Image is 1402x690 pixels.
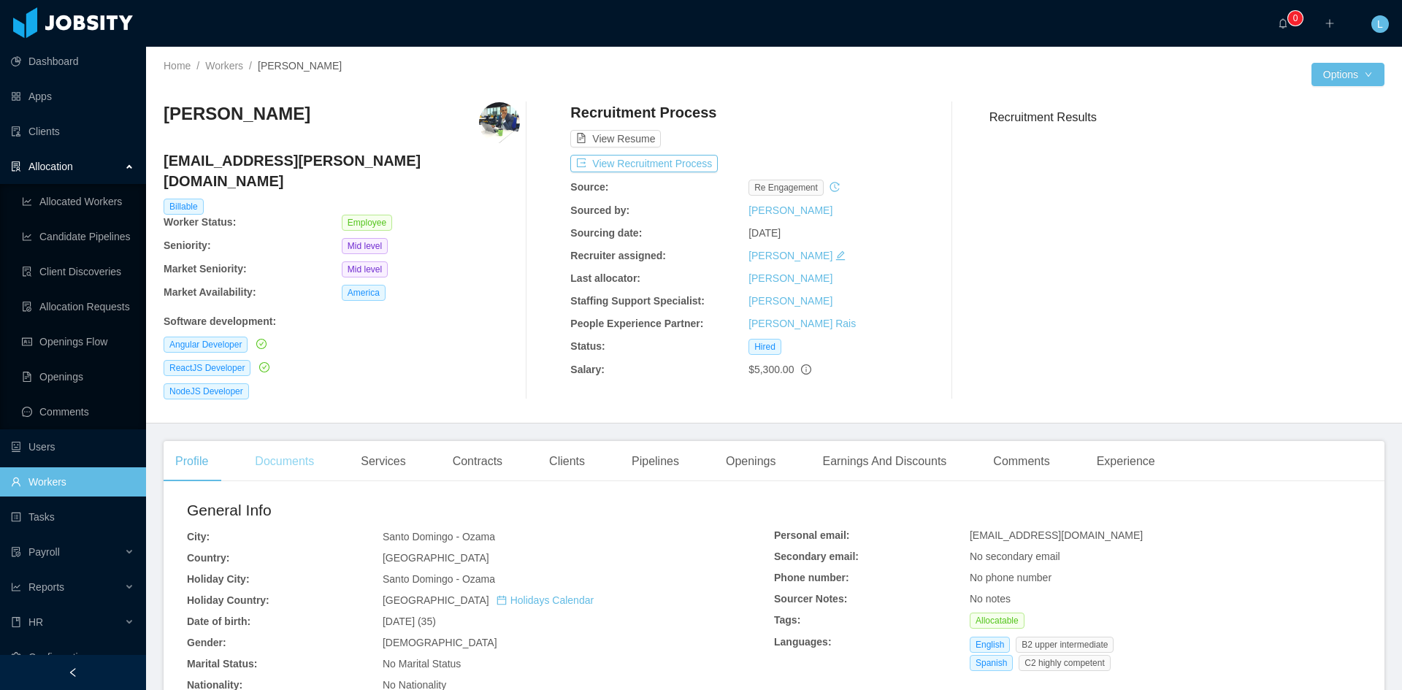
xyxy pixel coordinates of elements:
a: icon: exportView Recruitment Process [570,158,718,169]
b: Holiday Country: [187,594,269,606]
span: Configuration [28,651,89,663]
span: English [970,637,1010,653]
a: icon: file-textOpenings [22,362,134,391]
span: America [342,285,386,301]
b: City: [187,531,210,543]
span: [GEOGRAPHIC_DATA] [383,552,489,564]
a: [PERSON_NAME] Rais [748,318,856,329]
a: icon: pie-chartDashboard [11,47,134,76]
b: Phone number: [774,572,849,583]
span: $5,300.00 [748,364,794,375]
b: Salary: [570,364,605,375]
a: Home [164,60,191,72]
span: Mid level [342,238,388,254]
a: icon: calendarHolidays Calendar [497,594,594,606]
b: Country: [187,552,229,564]
i: icon: book [11,617,21,627]
b: Status: [570,340,605,352]
span: B2 upper intermediate [1016,637,1114,653]
i: icon: setting [11,652,21,662]
div: Openings [714,441,788,482]
a: icon: check-circle [253,338,267,350]
i: icon: check-circle [259,362,269,372]
div: Experience [1085,441,1167,482]
i: icon: line-chart [11,582,21,592]
span: HR [28,616,43,628]
a: icon: idcardOpenings Flow [22,327,134,356]
div: Services [349,441,417,482]
div: Contracts [441,441,514,482]
i: icon: history [830,182,840,192]
a: [PERSON_NAME] [748,250,832,261]
span: [DEMOGRAPHIC_DATA] [383,637,497,648]
span: Santo Domingo - Ozama [383,531,495,543]
div: Profile [164,441,220,482]
a: icon: appstoreApps [11,82,134,111]
sup: 0 [1288,11,1303,26]
button: Optionsicon: down [1311,63,1384,86]
span: / [196,60,199,72]
span: Reports [28,581,64,593]
h3: [PERSON_NAME] [164,102,310,126]
span: [DATE] [748,227,781,239]
b: Tags: [774,614,800,626]
span: Allocation [28,161,73,172]
span: No notes [970,593,1011,605]
span: ReactJS Developer [164,360,250,376]
b: Gender: [187,637,226,648]
span: [PERSON_NAME] [258,60,342,72]
h4: [EMAIL_ADDRESS][PERSON_NAME][DOMAIN_NAME] [164,150,520,191]
a: icon: file-doneAllocation Requests [22,292,134,321]
a: Workers [205,60,243,72]
h2: General Info [187,499,774,522]
span: [GEOGRAPHIC_DATA] [383,594,594,606]
a: [PERSON_NAME] [748,204,832,216]
b: Seniority: [164,239,211,251]
span: / [249,60,252,72]
i: icon: solution [11,161,21,172]
a: icon: line-chartAllocated Workers [22,187,134,216]
i: icon: check-circle [256,339,267,349]
h3: Recruitment Results [989,108,1384,126]
div: Comments [981,441,1061,482]
i: icon: bell [1278,18,1288,28]
a: icon: messageComments [22,397,134,426]
b: Sourcing date: [570,227,642,239]
a: [PERSON_NAME] [748,295,832,307]
span: No phone number [970,572,1051,583]
span: No secondary email [970,551,1060,562]
b: Recruiter assigned: [570,250,666,261]
span: Hired [748,339,781,355]
span: re engagement [748,180,824,196]
a: icon: robotUsers [11,432,134,461]
b: Holiday City: [187,573,250,585]
span: Santo Domingo - Ozama [383,573,495,585]
button: icon: exportView Recruitment Process [570,155,718,172]
div: Documents [243,441,326,482]
span: No Marital Status [383,658,461,670]
span: [EMAIL_ADDRESS][DOMAIN_NAME] [970,529,1143,541]
b: Sourced by: [570,204,629,216]
a: icon: profileTasks [11,502,134,532]
b: Sourcer Notes: [774,593,847,605]
a: icon: file-searchClient Discoveries [22,257,134,286]
span: [DATE] (35) [383,616,436,627]
b: Marital Status: [187,658,257,670]
span: Billable [164,199,204,215]
span: Angular Developer [164,337,248,353]
b: Worker Status: [164,216,236,228]
span: L [1377,15,1383,33]
button: icon: file-textView Resume [570,130,661,147]
b: Secondary email: [774,551,859,562]
a: [PERSON_NAME] [748,272,832,284]
b: Software development : [164,315,276,327]
i: icon: plus [1325,18,1335,28]
span: Allocatable [970,613,1024,629]
b: Last allocator: [570,272,640,284]
span: Spanish [970,655,1013,671]
b: Personal email: [774,529,850,541]
span: info-circle [801,364,811,375]
span: Payroll [28,546,60,558]
span: Employee [342,215,392,231]
a: icon: line-chartCandidate Pipelines [22,222,134,251]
